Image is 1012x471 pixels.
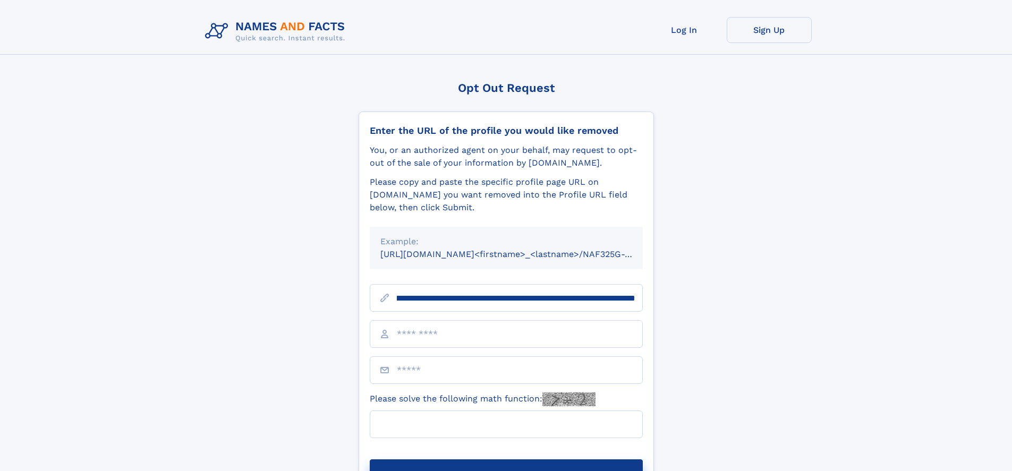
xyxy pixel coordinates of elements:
[201,17,354,46] img: Logo Names and Facts
[642,17,727,43] a: Log In
[359,81,654,95] div: Opt Out Request
[380,249,663,259] small: [URL][DOMAIN_NAME]<firstname>_<lastname>/NAF325G-xxxxxxxx
[370,144,643,169] div: You, or an authorized agent on your behalf, may request to opt-out of the sale of your informatio...
[370,125,643,136] div: Enter the URL of the profile you would like removed
[370,176,643,214] div: Please copy and paste the specific profile page URL on [DOMAIN_NAME] you want removed into the Pr...
[380,235,632,248] div: Example:
[370,392,596,406] label: Please solve the following math function:
[727,17,812,43] a: Sign Up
